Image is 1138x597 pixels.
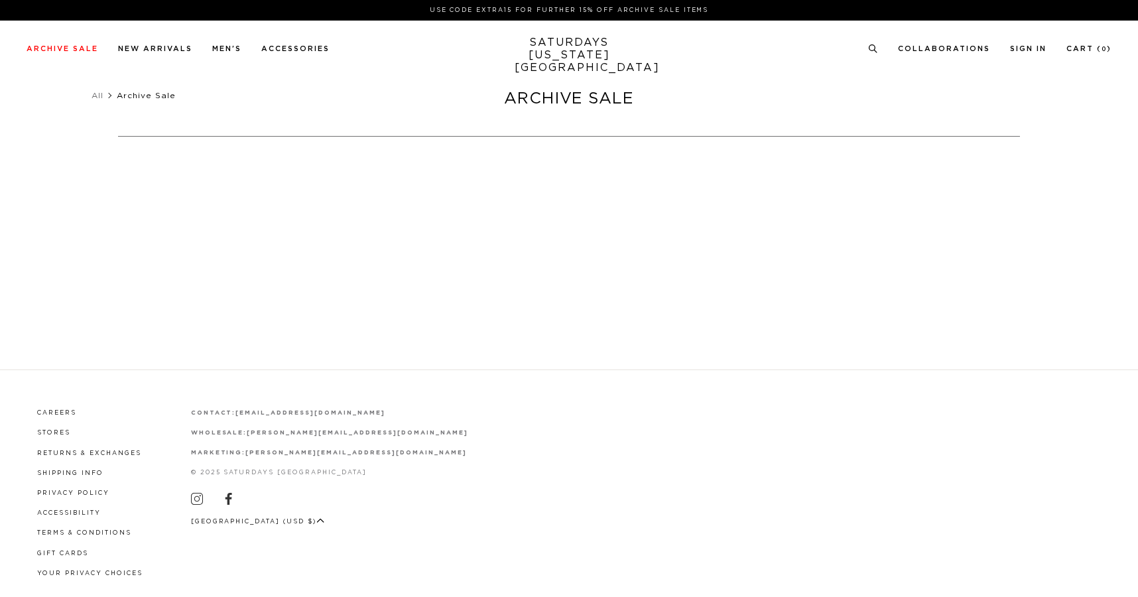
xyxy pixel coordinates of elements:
p: © 2025 Saturdays [GEOGRAPHIC_DATA] [191,468,468,478]
strong: marketing: [191,450,246,456]
p: Use Code EXTRA15 for Further 15% Off Archive Sale Items [32,5,1106,15]
a: Your privacy choices [37,570,143,576]
a: Stores [37,430,70,436]
a: Shipping Info [37,470,103,476]
a: Sign In [1010,45,1046,52]
a: Careers [37,410,76,416]
a: Archive Sale [27,45,98,52]
a: Accessibility [37,510,101,516]
a: New Arrivals [118,45,192,52]
strong: wholesale: [191,430,247,436]
a: Returns & Exchanges [37,450,141,456]
a: Terms & Conditions [37,530,131,536]
a: All [92,92,103,99]
small: 0 [1102,46,1107,52]
a: Cart (0) [1066,45,1111,52]
button: [GEOGRAPHIC_DATA] (USD $) [191,517,325,527]
a: Accessories [261,45,330,52]
span: Archive Sale [117,92,176,99]
a: Collaborations [898,45,990,52]
strong: contact: [191,410,236,416]
a: Privacy Policy [37,490,109,496]
a: Gift Cards [37,551,88,557]
a: [PERSON_NAME][EMAIL_ADDRESS][DOMAIN_NAME] [245,450,466,456]
a: Men's [212,45,241,52]
a: SATURDAYS[US_STATE][GEOGRAPHIC_DATA] [515,36,624,74]
a: [EMAIL_ADDRESS][DOMAIN_NAME] [235,410,385,416]
a: [PERSON_NAME][EMAIL_ADDRESS][DOMAIN_NAME] [247,430,468,436]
